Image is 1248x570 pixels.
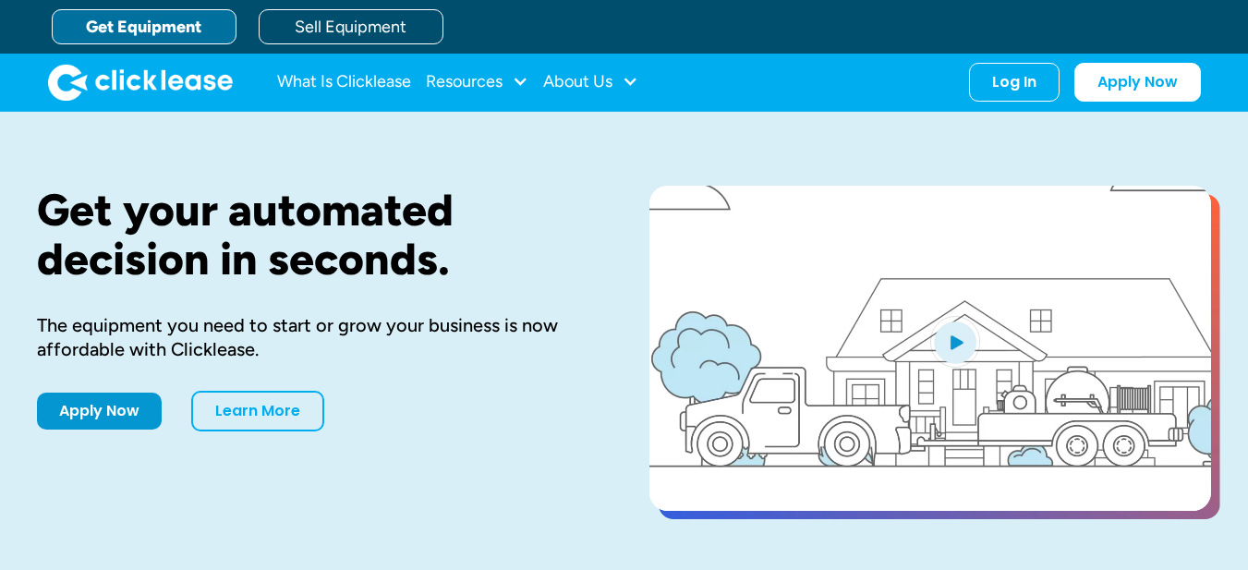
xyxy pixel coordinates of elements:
[37,186,590,284] h1: Get your automated decision in seconds.
[649,186,1211,511] a: open lightbox
[48,64,233,101] img: Clicklease logo
[992,73,1036,91] div: Log In
[1074,63,1201,102] a: Apply Now
[543,64,638,101] div: About Us
[426,64,528,101] div: Resources
[52,9,236,44] a: Get Equipment
[930,316,980,368] img: Blue play button logo on a light blue circular background
[37,393,162,430] a: Apply Now
[37,313,590,361] div: The equipment you need to start or grow your business is now affordable with Clicklease.
[277,64,411,101] a: What Is Clicklease
[259,9,443,44] a: Sell Equipment
[191,391,324,431] a: Learn More
[48,64,233,101] a: home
